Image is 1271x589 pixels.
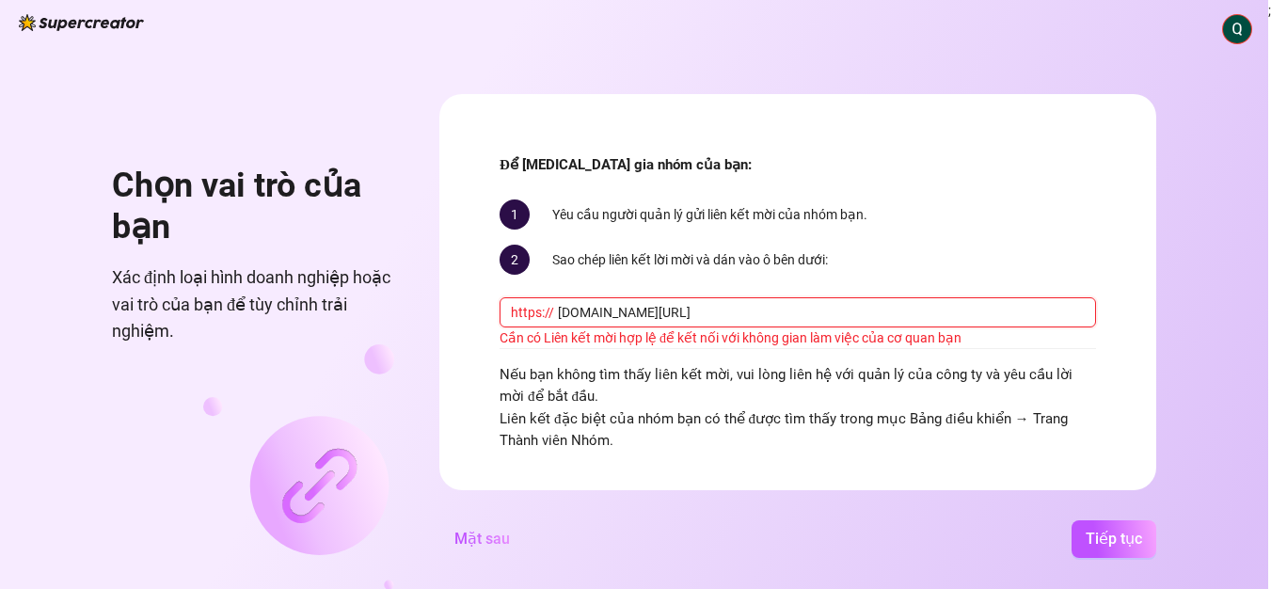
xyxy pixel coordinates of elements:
img: ACg8ocJFnXOcSaHUabbbW3Zw7vFxWI7Nw6cmW4QSbR8QU9cwvOAsAg=s96-c [1223,15,1251,43]
font: https:// [511,305,554,320]
font: 1 [511,207,518,222]
font: Xác định loại hình doanh nghiệp hoặc vai trò của bạn để tùy chỉnh trải nghiệm. [112,267,390,341]
button: Mặt sau [439,520,525,558]
button: Tiếp tục [1072,520,1156,558]
font: 2 [511,252,518,267]
font: Cần có Liên kết mời hợp lệ để kết nối với không gian làm việc của cơ quan bạn [500,330,961,345]
font: Để [MEDICAL_DATA] gia nhóm của bạn: [500,156,752,173]
font: Nếu bạn không tìm thấy liên kết mời, vui lòng liên hệ với quản lý của công ty và yêu cầu lời mời ... [500,366,1072,406]
font: Yêu cầu người quản lý gửi liên kết mời của nhóm bạn. [552,207,867,222]
font: Chọn vai trò của bạn [112,166,361,247]
font: Liên kết đặc biệt của nhóm bạn có thể được tìm thấy trong mục Bảng điều khiển → Trang Thành viên ... [500,410,1068,450]
font: ; [1268,3,1271,18]
input: console.supercreator.app/invite?code=1234 [558,302,1085,323]
font: Mặt sau [454,530,510,548]
font: Sao chép liên kết lời mời và dán vào ô bên dưới: [552,252,828,267]
font: Tiếp tục [1086,530,1142,548]
img: biểu trưng [19,14,144,31]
